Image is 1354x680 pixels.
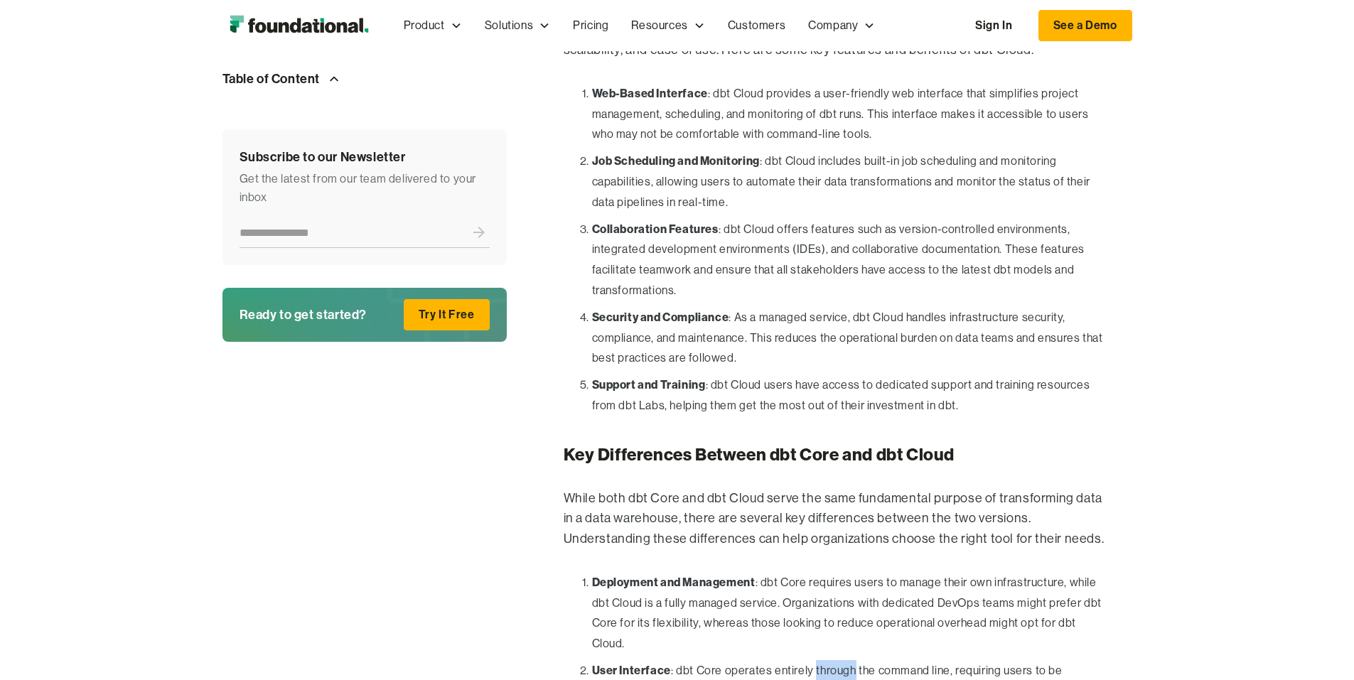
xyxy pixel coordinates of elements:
[592,151,1109,212] li: : dbt Cloud includes built-in job scheduling and monitoring capabilities, allowing users to autom...
[592,575,756,589] strong: Deployment and Management
[592,310,729,324] strong: Security and Compliance
[392,2,473,49] div: Product
[326,70,343,87] img: Arrow
[1098,515,1354,680] iframe: Chat Widget
[592,222,719,236] strong: Collaboration Features
[797,2,886,49] div: Company
[240,304,367,325] div: Ready to get started?
[592,153,760,168] strong: Job Scheduling and Monitoring
[592,307,1109,369] li: : As a managed service, dbt Cloud handles infrastructure security, compliance, and maintenance. T...
[222,68,321,90] div: Table of Content
[808,16,858,35] div: Company
[564,445,1109,465] h3: Key Differences Between dbt Core and dbt Cloud
[592,83,1109,145] li: : dbt Cloud provides a user-friendly web interface that simplifies project management, scheduling...
[562,2,620,49] a: Pricing
[240,170,490,206] div: Get the latest from our team delivered to your inbox
[240,217,490,248] form: Newsletter Form
[222,11,375,40] a: home
[592,219,1109,301] li: : dbt Cloud offers features such as version-controlled environments, integrated development envir...
[592,663,671,677] strong: User Interface
[592,86,708,100] strong: Web-Based Interface
[592,572,1109,654] li: : dbt Core requires users to manage their own infrastructure, while dbt Cloud is a fully managed ...
[468,217,490,247] input: Submit
[404,299,490,330] a: Try It Free
[222,11,375,40] img: Foundational Logo
[592,377,706,392] strong: Support and Training
[961,11,1026,41] a: Sign In
[620,2,716,49] div: Resources
[473,2,562,49] div: Solutions
[716,2,797,49] a: Customers
[240,146,490,167] div: Subscribe to our Newsletter
[592,374,1109,416] li: : dbt Cloud users have access to dedicated support and training resources from dbt Labs, helping ...
[404,16,445,35] div: Product
[564,488,1109,549] p: While both dbt Core and dbt Cloud serve the same fundamental purpose of transforming data in a da...
[1038,10,1132,41] a: See a Demo
[485,16,533,35] div: Solutions
[631,16,687,35] div: Resources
